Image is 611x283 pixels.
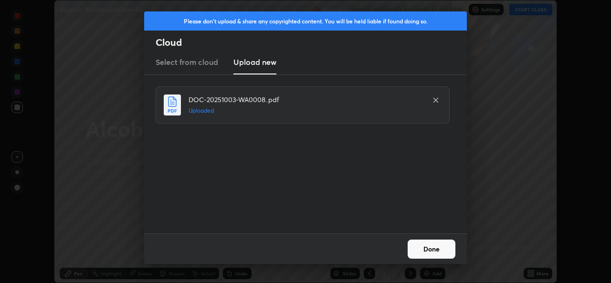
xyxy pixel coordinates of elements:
[408,240,455,259] button: Done
[189,94,422,105] h4: DOC-20251003-WA0008..pdf
[144,11,467,31] div: Please don't upload & share any copyrighted content. You will be held liable if found doing so.
[189,106,422,115] h5: Uploaded
[233,56,276,68] h3: Upload new
[156,36,467,49] h2: Cloud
